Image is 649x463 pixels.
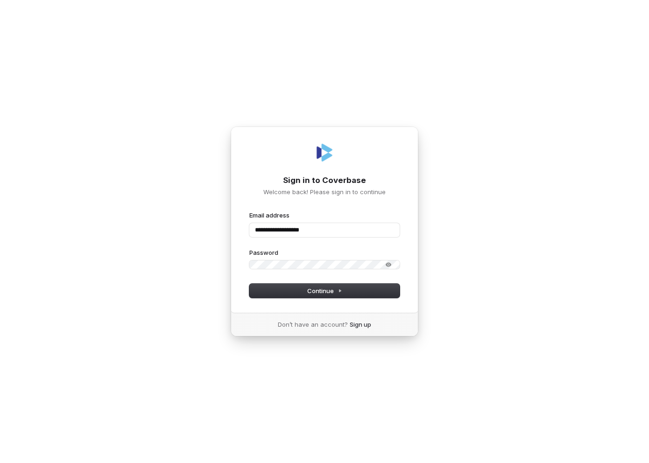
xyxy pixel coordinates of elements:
[249,284,400,298] button: Continue
[249,248,278,257] label: Password
[278,320,348,329] span: Don’t have an account?
[249,188,400,196] p: Welcome back! Please sign in to continue
[313,141,336,164] img: Coverbase
[350,320,371,329] a: Sign up
[307,287,342,295] span: Continue
[249,211,289,219] label: Email address
[379,259,398,270] button: Show password
[249,175,400,186] h1: Sign in to Coverbase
